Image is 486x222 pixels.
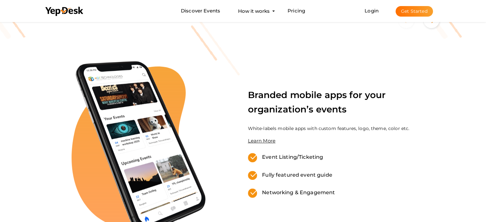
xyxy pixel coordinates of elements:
[288,5,305,17] a: Pricing
[257,188,335,197] label: Networking & Engagement
[365,8,379,14] a: Login
[248,138,275,144] a: Learn More
[248,153,258,162] img: event listing
[396,6,433,17] button: Get Started
[248,188,258,198] img: networking and engagement
[257,153,323,161] label: Event Listing/Ticketing
[236,5,272,17] button: How it works
[257,171,332,179] label: Fully featured event guide
[181,5,220,17] a: Discover Events
[248,171,258,180] img: featured event guide
[248,88,446,117] label: Branded mobile apps for your organization’s events
[248,124,446,133] p: White-labels mobile apps with custom features, logo, theme, color etc.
